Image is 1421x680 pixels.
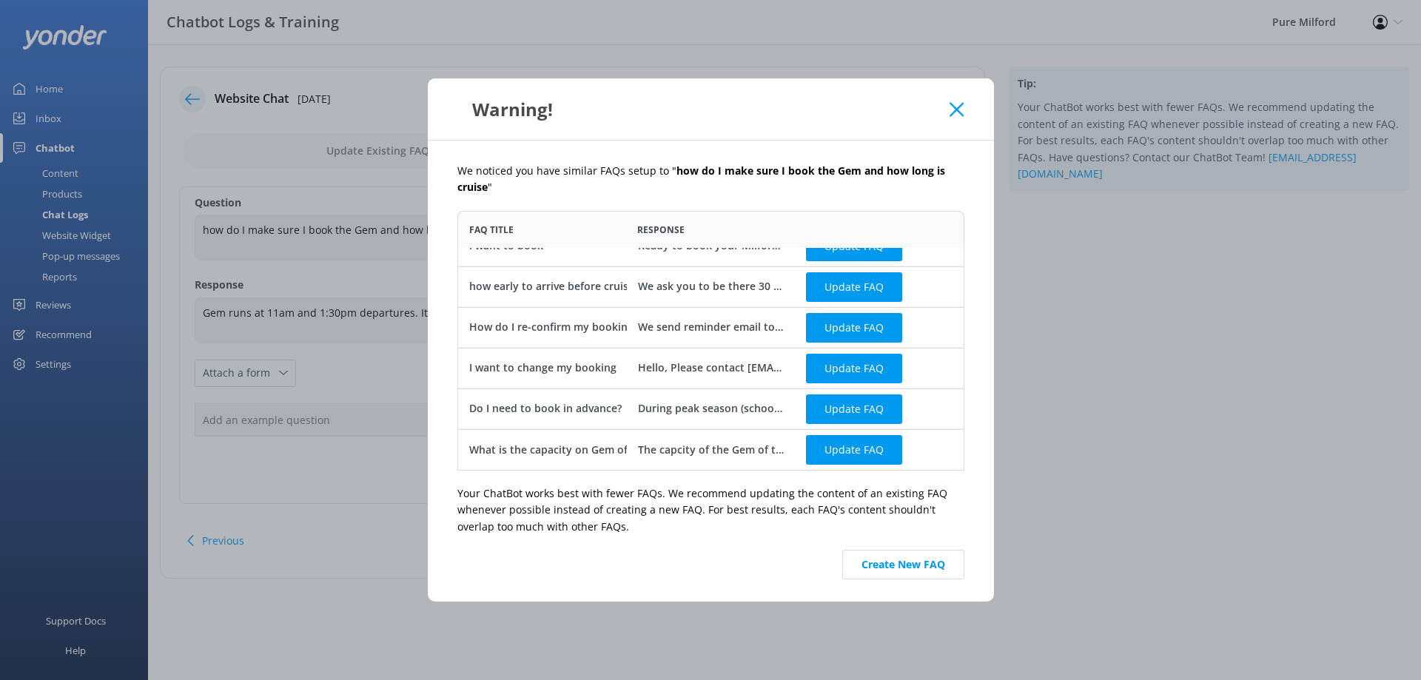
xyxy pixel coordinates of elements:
[950,102,964,117] button: Close
[457,248,964,470] div: grid
[457,163,964,196] p: We noticed you have similar FAQs setup to " "
[457,164,945,194] b: how do I make sure I book the Gem and how long is cruise
[637,223,685,237] span: Response
[457,97,950,121] div: Warning!
[842,550,964,579] button: Create New FAQ
[469,223,514,237] span: FAQ Title
[457,485,964,535] p: Your ChatBot works best with fewer FAQs. We recommend updating the content of an existing FAQ whe...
